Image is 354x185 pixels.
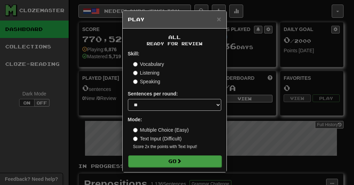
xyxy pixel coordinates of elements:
input: Listening [133,71,138,75]
button: Go [128,155,222,167]
strong: Skill: [128,51,139,56]
input: Multiple Choice (Easy) [133,128,138,132]
strong: Mode: [128,117,142,122]
label: Listening [133,69,160,76]
input: Vocabulary [133,62,138,67]
button: Close [217,15,221,23]
small: Score 2x the points with Text Input ! [133,144,221,150]
label: Multiple Choice (Easy) [133,126,189,133]
label: Sentences per round: [128,90,178,97]
input: Text Input (Difficult) [133,137,138,141]
label: Vocabulary [133,61,164,68]
span: All [168,34,181,40]
h5: Play [128,16,221,23]
label: Speaking [133,78,160,85]
input: Speaking [133,79,138,84]
label: Text Input (Difficult) [133,135,182,142]
span: × [217,15,221,23]
small: Ready for Review [128,41,221,47]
